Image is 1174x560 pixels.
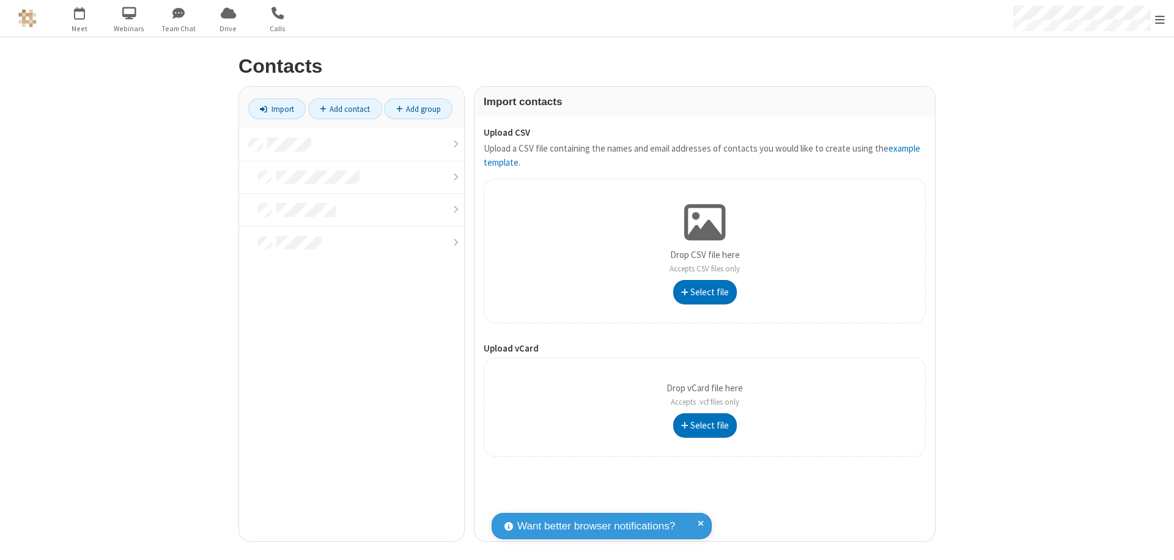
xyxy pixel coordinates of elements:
[673,280,737,304] button: Select file
[484,342,926,356] label: Upload vCard
[57,23,103,34] span: Meet
[238,56,936,77] h2: Contacts
[308,98,382,119] a: Add contact
[156,23,202,34] span: Team Chat
[384,98,452,119] a: Add group
[255,23,301,34] span: Calls
[248,98,306,119] a: Import
[671,397,739,407] span: Accepts .vcf files only
[205,23,251,34] span: Drive
[18,9,37,28] img: QA Selenium DO NOT DELETE OR CHANGE
[517,518,675,534] span: Want better browser notifications?
[484,142,920,168] a: example template
[673,413,737,438] button: Select file
[484,142,926,169] p: Upload a CSV file containing the names and email addresses of contacts you would like to create u...
[484,126,926,140] label: Upload CSV
[484,96,926,108] h3: Import contacts
[670,248,740,276] p: Drop CSV file here
[666,381,743,409] p: Drop vCard file here
[106,23,152,34] span: Webinars
[670,263,740,274] span: Accepts CSV files only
